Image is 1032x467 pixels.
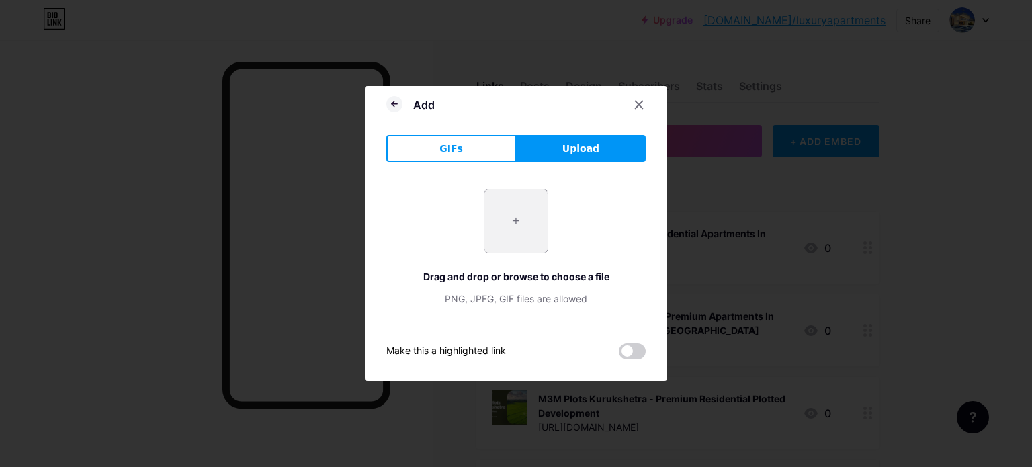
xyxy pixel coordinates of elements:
button: GIFs [386,135,516,162]
div: Drag and drop or browse to choose a file [386,269,646,284]
span: Upload [562,142,599,156]
div: Add [413,97,435,113]
div: PNG, JPEG, GIF files are allowed [386,292,646,306]
span: GIFs [439,142,463,156]
div: Make this a highlighted link [386,343,506,359]
button: Upload [516,135,646,162]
